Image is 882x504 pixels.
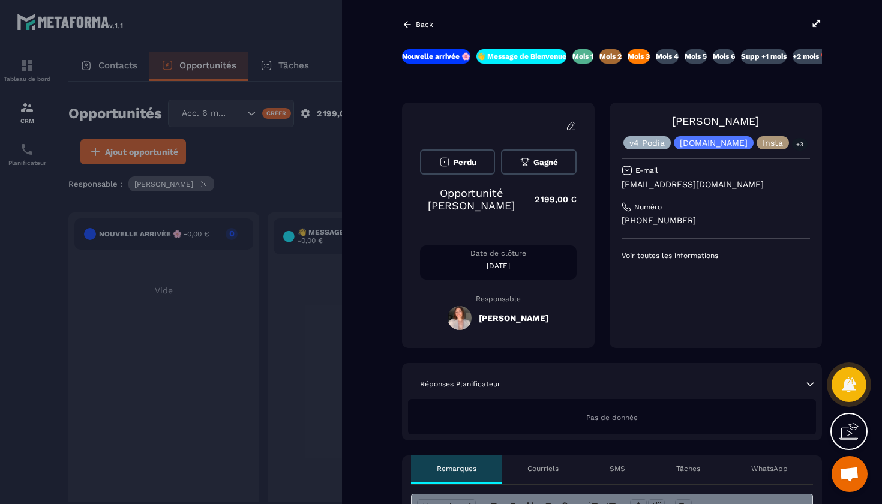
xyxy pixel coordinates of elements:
[420,187,523,212] p: Opportunité [PERSON_NAME]
[479,313,548,323] h5: [PERSON_NAME]
[420,295,577,303] p: Responsable
[420,261,577,271] p: [DATE]
[792,138,808,151] p: +3
[453,158,476,167] span: Perdu
[420,149,495,175] button: Perdu
[420,248,577,258] p: Date de clôture
[523,188,577,211] p: 2 199,00 €
[420,379,500,389] p: Réponses Planificateur
[832,456,868,492] a: Ouvrir le chat
[629,139,665,147] p: v4 Podia
[634,202,662,212] p: Numéro
[610,464,625,473] p: SMS
[501,149,576,175] button: Gagné
[635,166,658,175] p: E-mail
[751,464,788,473] p: WhatsApp
[622,251,810,260] p: Voir toutes les informations
[586,413,638,422] span: Pas de donnée
[527,464,559,473] p: Courriels
[676,464,700,473] p: Tâches
[763,139,783,147] p: Insta
[672,115,759,127] a: [PERSON_NAME]
[622,179,810,190] p: [EMAIL_ADDRESS][DOMAIN_NAME]
[622,215,810,226] p: [PHONE_NUMBER]
[437,464,476,473] p: Remarques
[680,139,748,147] p: [DOMAIN_NAME]
[533,158,558,167] span: Gagné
